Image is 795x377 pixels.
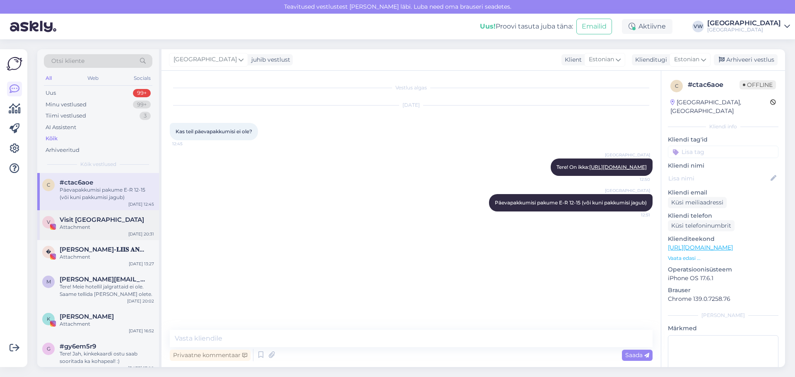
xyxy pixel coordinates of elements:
[127,298,154,304] div: [DATE] 20:02
[60,343,96,350] span: #gy6em5r9
[60,276,146,283] span: martti.kekkonen@sakky.fi
[692,21,704,32] div: VW
[668,255,778,262] p: Vaata edasi ...
[668,265,778,274] p: Operatsioonisüsteem
[605,187,650,194] span: [GEOGRAPHIC_DATA]
[60,223,154,231] div: Attachment
[619,212,650,218] span: 12:51
[668,244,733,251] a: [URL][DOMAIN_NAME]
[60,350,154,365] div: Tere! Jah, kinkekaardi ostu saab sooritada ka kohapeal! :)
[668,220,735,231] div: Küsi telefoninumbrit
[46,123,76,132] div: AI Assistent
[46,279,51,285] span: m
[589,55,614,64] span: Estonian
[60,246,146,253] span: 𝐀𝐍𝐍𝐀-𝐋𝐈𝐈𝐒 𝐀𝐍𝐍𝐔𝐒
[51,57,84,65] span: Otsi kliente
[46,146,79,154] div: Arhiveeritud
[46,89,56,97] div: Uus
[668,324,778,333] p: Märkmed
[670,98,770,115] div: [GEOGRAPHIC_DATA], [GEOGRAPHIC_DATA]
[248,55,290,64] div: juhib vestlust
[47,182,51,188] span: c
[480,22,496,30] b: Uus!
[80,161,116,168] span: Kõik vestlused
[60,216,144,223] span: Visit Pärnu
[480,22,573,31] div: Proovi tasuta juba täna:
[668,295,778,303] p: Chrome 139.0.7258.76
[675,83,679,89] span: c
[668,312,778,319] div: [PERSON_NAME]
[668,274,778,283] p: iPhone OS 17.6.1
[128,201,154,207] div: [DATE] 12:45
[46,101,87,109] div: Minu vestlused
[44,73,53,84] div: All
[625,351,649,359] span: Saada
[86,73,100,84] div: Web
[129,328,154,334] div: [DATE] 16:52
[140,112,151,120] div: 3
[668,235,778,243] p: Klienditeekond
[668,135,778,144] p: Kliendi tag'id
[133,89,151,97] div: 99+
[589,164,647,170] a: [URL][DOMAIN_NAME]
[740,80,776,89] span: Offline
[170,84,653,91] div: Vestlus algas
[668,161,778,170] p: Kliendi nimi
[46,112,86,120] div: Tiimi vestlused
[46,134,58,143] div: Kõik
[668,188,778,197] p: Kliendi email
[707,20,781,26] div: [GEOGRAPHIC_DATA]
[556,164,647,170] span: Tere! On ikka:
[619,176,650,182] span: 12:50
[60,179,93,186] span: #ctac6aoe
[668,211,778,220] p: Kliendi telefon
[714,54,778,65] div: Arhiveeri vestlus
[172,141,203,147] span: 12:45
[128,365,154,371] div: [DATE] 17:00
[60,253,154,261] div: Attachment
[60,320,154,328] div: Attachment
[674,55,699,64] span: Estonian
[60,313,114,320] span: Katri Kägo
[561,55,582,64] div: Klient
[60,283,154,298] div: Tere! Meie hotellil jalgrattaid ei ole. Saame tellida [PERSON_NAME] olete.
[688,80,740,90] div: # ctac6aoe
[129,261,154,267] div: [DATE] 13:27
[47,346,51,352] span: g
[60,186,154,201] div: Päevapakkumisi pakume E-R 12-15 (või kuni pakkumisi jagub)
[668,174,769,183] input: Lisa nimi
[128,231,154,237] div: [DATE] 20:31
[605,152,650,158] span: [GEOGRAPHIC_DATA]
[47,219,50,225] span: V
[170,101,653,109] div: [DATE]
[46,249,51,255] span: �
[176,128,252,134] span: Kas teil päevapakkumisi ei ole?
[668,197,727,208] div: Küsi meiliaadressi
[133,101,151,109] div: 99+
[668,146,778,158] input: Lisa tag
[170,350,251,361] div: Privaatne kommentaar
[668,286,778,295] p: Brauser
[632,55,667,64] div: Klienditugi
[173,55,237,64] span: [GEOGRAPHIC_DATA]
[668,123,778,130] div: Kliendi info
[622,19,672,34] div: Aktiivne
[47,316,51,322] span: K
[495,199,647,206] span: Päevapakkumisi pakume E-R 12-15 (või kuni pakkumisi jagub)
[7,56,22,72] img: Askly Logo
[132,73,152,84] div: Socials
[576,19,612,34] button: Emailid
[707,26,781,33] div: [GEOGRAPHIC_DATA]
[707,20,790,33] a: [GEOGRAPHIC_DATA][GEOGRAPHIC_DATA]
